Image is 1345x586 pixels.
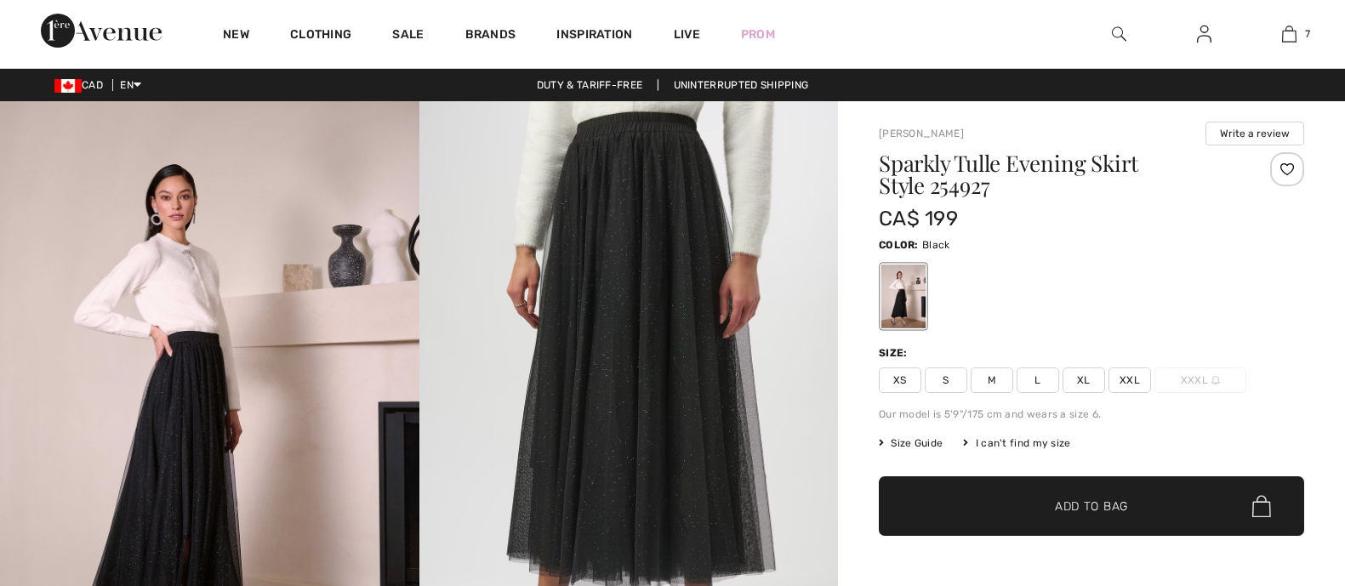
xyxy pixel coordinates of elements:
[879,407,1304,422] div: Our model is 5'9"/175 cm and wears a size 6.
[963,435,1070,451] div: I can't find my size
[54,79,110,91] span: CAD
[1282,24,1297,44] img: My Bag
[879,435,943,451] span: Size Guide
[879,345,911,361] div: Size:
[1197,24,1211,44] img: My Info
[1063,367,1105,393] span: XL
[54,79,82,93] img: Canadian Dollar
[879,152,1234,196] h1: Sparkly Tulle Evening Skirt Style 254927
[1017,367,1059,393] span: L
[465,27,516,45] a: Brands
[1305,26,1310,42] span: 7
[1108,367,1151,393] span: XXL
[290,27,351,45] a: Clothing
[925,367,967,393] span: S
[881,265,926,328] div: Black
[1211,376,1220,384] img: ring-m.svg
[120,79,141,91] span: EN
[879,239,919,251] span: Color:
[1205,122,1304,145] button: Write a review
[879,367,921,393] span: XS
[971,367,1013,393] span: M
[1252,495,1271,517] img: Bag.svg
[1055,498,1128,515] span: Add to Bag
[392,27,424,45] a: Sale
[556,27,632,45] span: Inspiration
[1112,24,1126,44] img: search the website
[922,239,950,251] span: Black
[1154,367,1246,393] span: XXXL
[741,26,775,43] a: Prom
[223,27,249,45] a: New
[1183,24,1225,45] a: Sign In
[879,207,958,230] span: CA$ 199
[879,128,964,139] a: [PERSON_NAME]
[1247,24,1331,44] a: 7
[879,476,1304,536] button: Add to Bag
[674,26,700,43] a: Live
[41,14,162,48] img: 1ère Avenue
